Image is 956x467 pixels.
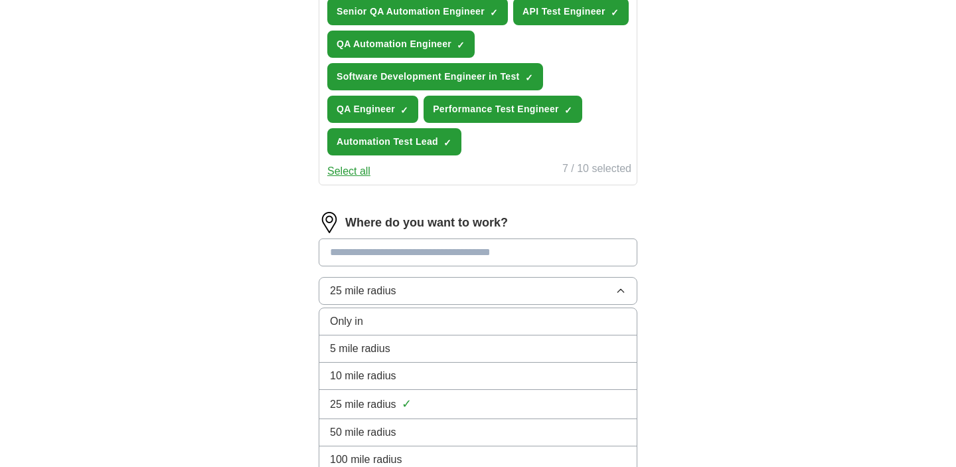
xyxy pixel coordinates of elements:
[611,7,619,18] span: ✓
[337,37,451,51] span: QA Automation Engineer
[433,102,559,116] span: Performance Test Engineer
[330,283,396,299] span: 25 mile radius
[327,63,543,90] button: Software Development Engineer in Test✓
[337,70,520,84] span: Software Development Engineer in Test
[330,314,363,329] span: Only in
[522,5,605,19] span: API Test Engineer
[400,105,408,116] span: ✓
[564,105,572,116] span: ✓
[327,31,475,58] button: QA Automation Engineer✓
[337,5,485,19] span: Senior QA Automation Engineer
[424,96,582,123] button: Performance Test Engineer✓
[402,395,412,413] span: ✓
[327,128,461,155] button: Automation Test Lead✓
[337,135,438,149] span: Automation Test Lead
[562,161,631,179] div: 7 / 10 selected
[457,40,465,50] span: ✓
[327,163,370,179] button: Select all
[330,368,396,384] span: 10 mile radius
[327,96,418,123] button: QA Engineer✓
[337,102,395,116] span: QA Engineer
[490,7,498,18] span: ✓
[319,212,340,233] img: location.png
[443,138,451,148] span: ✓
[330,424,396,440] span: 50 mile radius
[319,277,637,305] button: 25 mile radius
[525,72,533,83] span: ✓
[330,397,396,413] span: 25 mile radius
[330,341,390,357] span: 5 mile radius
[345,214,508,232] label: Where do you want to work?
